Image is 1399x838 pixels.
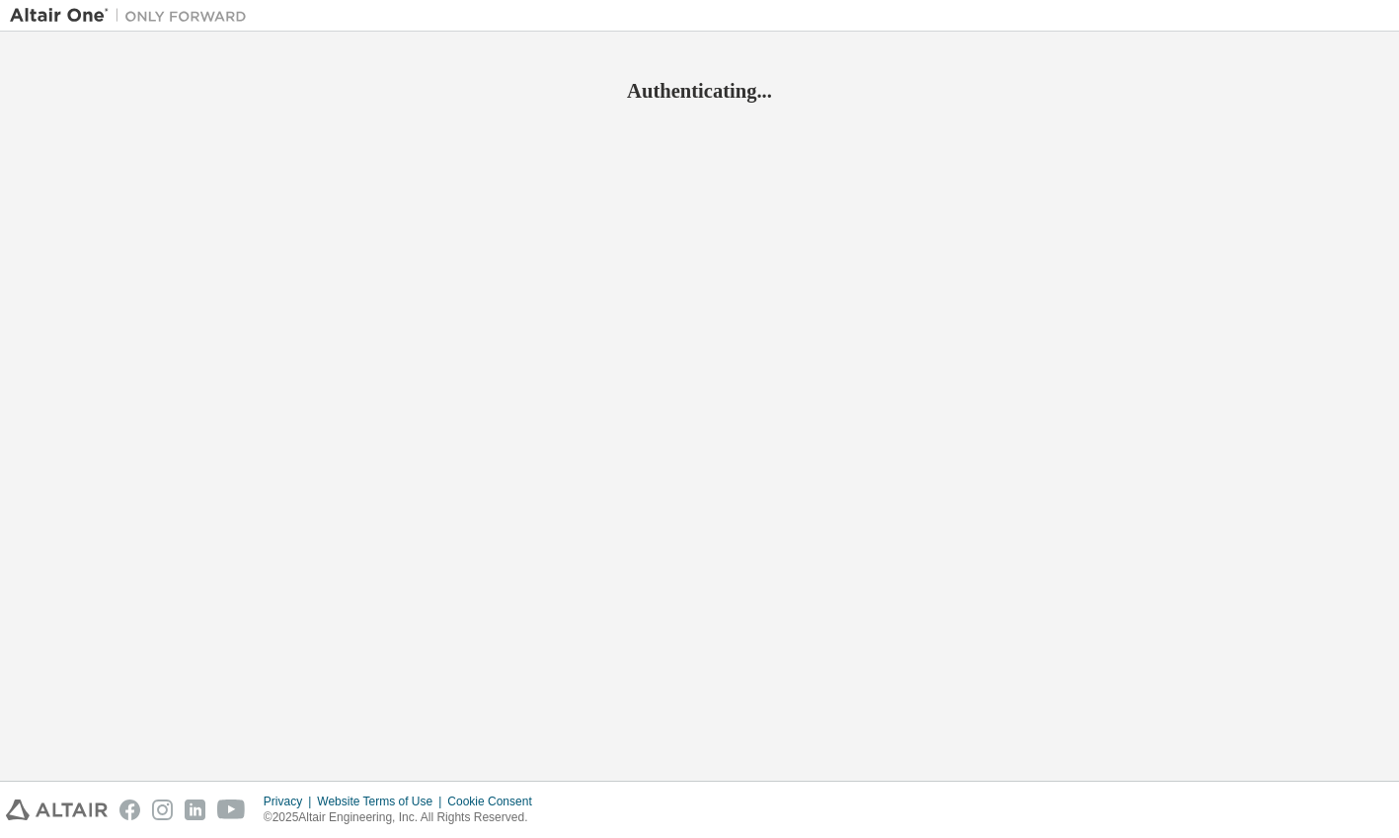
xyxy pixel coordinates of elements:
div: Privacy [264,794,317,809]
img: altair_logo.svg [6,800,108,820]
h2: Authenticating... [10,78,1389,104]
img: facebook.svg [119,800,140,820]
img: linkedin.svg [185,800,205,820]
img: youtube.svg [217,800,246,820]
div: Cookie Consent [447,794,543,809]
img: Altair One [10,6,257,26]
img: instagram.svg [152,800,173,820]
p: © 2025 Altair Engineering, Inc. All Rights Reserved. [264,809,544,826]
div: Website Terms of Use [317,794,447,809]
